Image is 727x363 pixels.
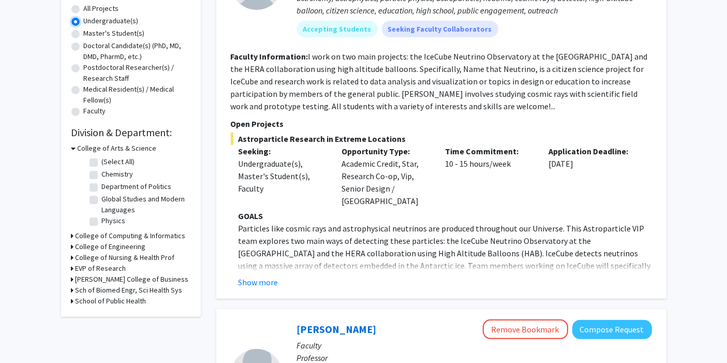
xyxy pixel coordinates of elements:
[342,145,429,157] p: Opportunity Type:
[76,252,175,263] h3: College of Nursing & Health Prof
[231,118,652,130] p: Open Projects
[239,211,263,221] strong: GOALS
[231,51,308,62] b: Faculty Information:
[84,28,145,39] label: Master's Student(s)
[572,320,652,339] button: Compose Request to Christopher Li
[84,84,190,106] label: Medical Resident(s) / Medical Fellow(s)
[76,274,189,285] h3: [PERSON_NAME] College of Business
[84,16,139,26] label: Undergraduate(s)
[239,276,278,288] button: Show more
[437,145,541,207] div: 10 - 15 hours/week
[76,241,146,252] h3: College of Engineering
[71,126,190,139] h2: Division & Department:
[84,106,106,117] label: Faculty
[297,323,377,336] a: [PERSON_NAME]
[239,145,327,157] p: Seeking:
[78,143,157,154] h3: College of Arts & Science
[445,145,533,157] p: Time Commitment:
[548,145,636,157] p: Application Deadline:
[297,339,652,352] p: Faculty
[102,156,135,167] label: (Select All)
[102,169,133,180] label: Chemistry
[102,181,172,192] label: Department of Politics
[239,222,652,309] p: Particles like cosmic rays and astrophysical neutrinos are produced throughout our Universe. This...
[483,320,568,339] button: Remove Bookmark
[76,285,183,296] h3: Sch of Biomed Engr, Sci Health Sys
[231,133,652,145] span: Astroparticle Research in Extreme Locations
[382,21,498,37] mat-chip: Seeking Faculty Collaborators
[76,230,186,241] h3: College of Computing & Informatics
[76,263,126,274] h3: EVP of Research
[8,316,44,355] iframe: Chat
[102,194,188,215] label: Global Studies and Modern Languages
[334,145,437,207] div: Academic Credit, Star, Research Co-op, Vip, Senior Design / [GEOGRAPHIC_DATA]
[84,40,190,62] label: Doctoral Candidate(s) (PhD, MD, DMD, PharmD, etc.)
[76,296,146,307] h3: School of Public Health
[84,62,190,84] label: Postdoctoral Researcher(s) / Research Staff
[297,21,378,37] mat-chip: Accepting Students
[102,215,126,226] label: Physics
[231,51,648,111] fg-read-more: I work on two main projects: the IceCube Neutrino Observatory at the [GEOGRAPHIC_DATA] and the HE...
[239,157,327,195] div: Undergraduate(s), Master's Student(s), Faculty
[84,3,119,14] label: All Projects
[541,145,644,207] div: [DATE]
